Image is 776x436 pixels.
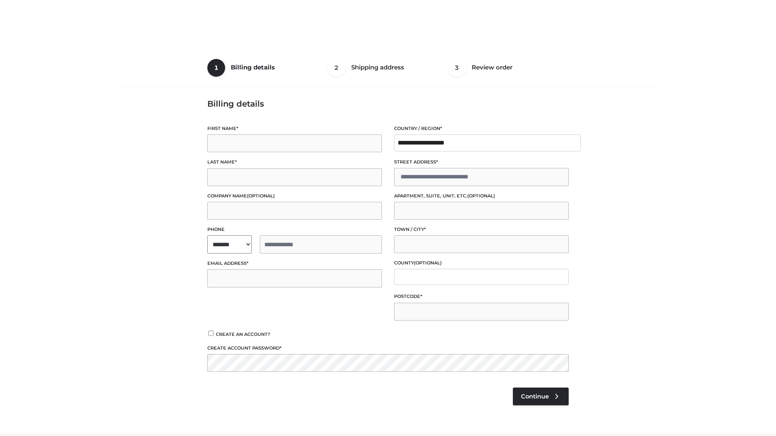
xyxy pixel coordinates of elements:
span: Shipping address [351,63,404,71]
label: Phone [207,226,382,233]
span: Create an account? [216,331,270,337]
span: Review order [472,63,512,71]
label: Postcode [394,293,569,300]
a: Continue [513,388,569,405]
label: County [394,259,569,267]
span: Billing details [231,63,275,71]
label: Apartment, suite, unit, etc. [394,192,569,200]
span: 2 [328,59,346,77]
label: Town / City [394,226,569,233]
span: 3 [448,59,466,77]
label: Street address [394,158,569,166]
span: 1 [207,59,225,77]
label: Last name [207,158,382,166]
input: Create an account? [207,331,215,336]
span: (optional) [247,193,275,199]
label: Create account password [207,344,569,352]
label: Email address [207,260,382,267]
span: (optional) [467,193,495,199]
label: Company name [207,192,382,200]
label: First name [207,125,382,132]
span: (optional) [414,260,442,266]
label: Country / Region [394,125,569,132]
h3: Billing details [207,99,569,109]
span: Continue [521,393,549,400]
